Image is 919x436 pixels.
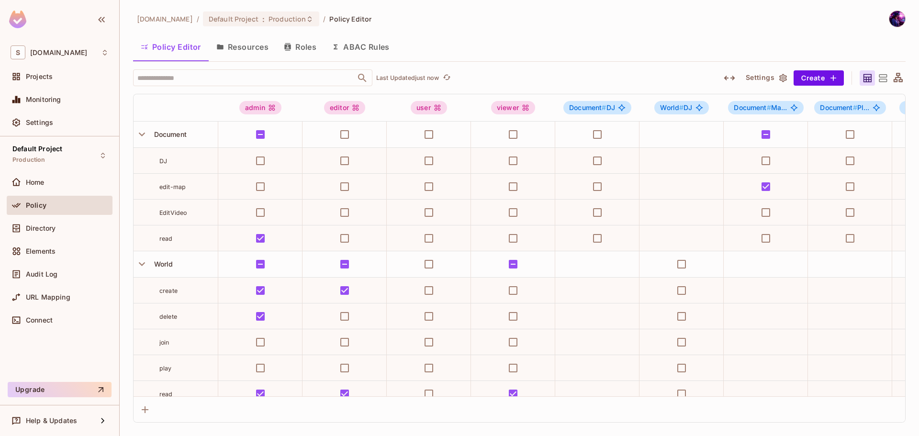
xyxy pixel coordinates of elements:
[411,101,447,114] div: user
[679,103,684,112] span: #
[159,391,173,398] span: read
[441,72,452,84] button: refresh
[569,104,615,112] span: DJ
[197,14,199,23] li: /
[159,313,177,320] span: delete
[159,157,167,165] span: DJ
[159,365,172,372] span: play
[159,183,186,190] span: edit-map
[150,260,173,268] span: World
[323,14,325,23] li: /
[8,382,112,397] button: Upgrade
[734,103,771,112] span: Document
[26,417,77,425] span: Help & Updates
[239,101,281,114] div: admin
[262,15,265,23] span: :
[159,287,178,294] span: create
[26,73,53,80] span: Projects
[12,145,62,153] span: Default Project
[376,74,439,82] p: Last Updated just now
[9,11,26,28] img: SReyMgAAAABJRU5ErkJggg==
[569,103,606,112] span: Document
[814,101,885,114] span: Document#Player
[26,96,61,103] span: Monitoring
[26,316,53,324] span: Connect
[159,339,169,346] span: join
[26,201,46,209] span: Policy
[30,49,87,56] span: Workspace: savameta.com
[491,101,535,114] div: viewer
[11,45,25,59] span: S
[150,130,187,138] span: Document
[269,14,306,23] span: Production
[26,179,45,186] span: Home
[820,104,869,112] span: Pl...
[443,73,451,83] span: refresh
[853,103,857,112] span: #
[660,104,692,112] span: DJ
[159,209,187,216] span: EditVideo
[276,35,324,59] button: Roles
[820,103,857,112] span: Document
[133,35,209,59] button: Policy Editor
[734,104,787,112] span: Ma...
[209,14,258,23] span: Default Project
[324,101,365,114] div: editor
[439,72,452,84] span: Click to refresh data
[26,293,70,301] span: URL Mapping
[26,270,57,278] span: Audit Log
[159,235,173,242] span: read
[26,224,56,232] span: Directory
[324,35,397,59] button: ABAC Rules
[356,71,369,85] button: Open
[889,11,905,27] img: Sơn Trần Văn
[767,103,771,112] span: #
[26,247,56,255] span: Elements
[602,103,606,112] span: #
[660,103,684,112] span: World
[137,14,193,23] span: the active workspace
[329,14,371,23] span: Policy Editor
[209,35,276,59] button: Resources
[742,70,790,86] button: Settings
[26,119,53,126] span: Settings
[12,156,45,164] span: Production
[728,101,803,114] span: Document#MapEditor
[794,70,844,86] button: Create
